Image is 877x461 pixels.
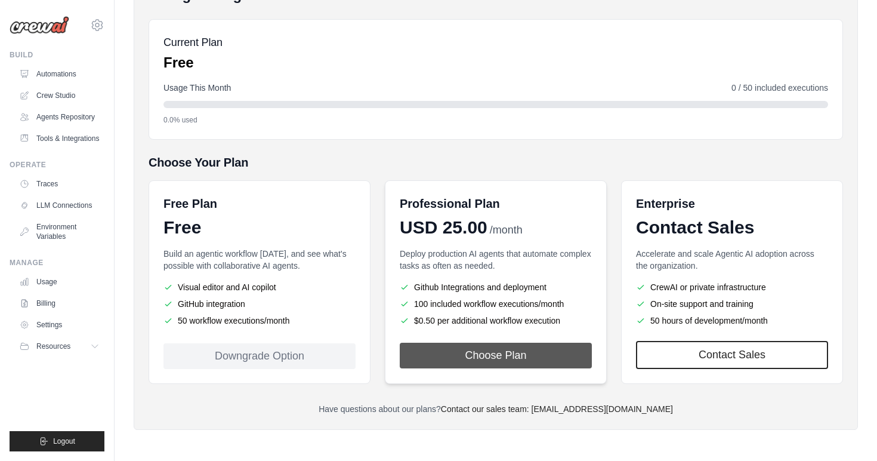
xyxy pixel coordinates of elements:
a: Crew Studio [14,86,104,105]
a: Traces [14,174,104,193]
p: Build an agentic workflow [DATE], and see what's possible with collaborative AI agents. [163,248,356,272]
li: 50 hours of development/month [636,315,828,327]
div: Operate [10,160,104,170]
a: Settings [14,315,104,334]
li: GitHub integration [163,298,356,310]
img: Logo [10,16,69,34]
li: 100 included workflow executions/month [400,298,592,310]
a: LLM Connections [14,196,104,215]
li: Visual editor and AI copilot [163,281,356,293]
span: Resources [36,342,70,351]
p: Accelerate and scale Agentic AI adoption across the organization. [636,248,828,272]
span: /month [490,222,523,238]
div: Free [163,217,356,238]
span: USD 25.00 [400,217,487,238]
li: Github Integrations and deployment [400,281,592,293]
p: Have questions about our plans? [149,403,843,415]
a: Tools & Integrations [14,129,104,148]
div: Downgrade Option [163,343,356,369]
li: CrewAI or private infrastructure [636,281,828,293]
li: 50 workflow executions/month [163,315,356,327]
h5: Choose Your Plan [149,154,843,171]
a: Usage [14,272,104,291]
h5: Current Plan [163,34,223,51]
div: Contact Sales [636,217,828,238]
a: Contact our sales team: [EMAIL_ADDRESS][DOMAIN_NAME] [441,404,673,414]
h6: Free Plan [163,195,217,212]
a: Agents Repository [14,107,104,127]
a: Automations [14,64,104,84]
a: Contact Sales [636,341,828,369]
li: On-site support and training [636,298,828,310]
button: Logout [10,431,104,451]
button: Choose Plan [400,343,592,368]
span: 0.0% used [163,115,197,125]
span: Usage This Month [163,82,231,94]
div: Build [10,50,104,60]
a: Environment Variables [14,217,104,246]
span: 0 / 50 included executions [731,82,828,94]
p: Deploy production AI agents that automate complex tasks as often as needed. [400,248,592,272]
a: Billing [14,294,104,313]
li: $0.50 per additional workflow execution [400,315,592,327]
button: Resources [14,337,104,356]
p: Free [163,53,223,72]
div: Manage [10,258,104,268]
span: Logout [53,437,75,446]
h6: Professional Plan [400,195,500,212]
h6: Enterprise [636,195,828,212]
